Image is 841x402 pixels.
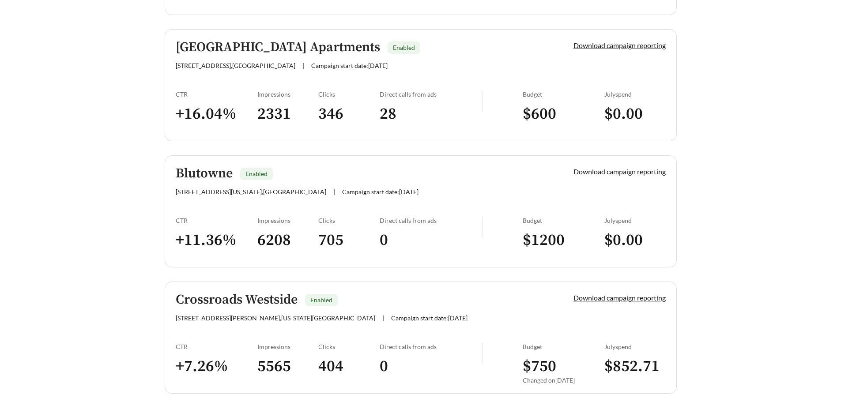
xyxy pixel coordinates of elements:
[523,230,604,250] h3: $ 1200
[257,104,319,124] h3: 2331
[176,188,326,195] span: [STREET_ADDRESS][US_STATE] , [GEOGRAPHIC_DATA]
[604,104,666,124] h3: $ 0.00
[176,357,257,376] h3: + 7.26 %
[165,155,677,267] a: BlutowneEnabled[STREET_ADDRESS][US_STATE],[GEOGRAPHIC_DATA]|Campaign start date:[DATE]Download ca...
[604,357,666,376] h3: $ 852.71
[176,293,298,307] h5: Crossroads Westside
[391,314,468,322] span: Campaign start date: [DATE]
[176,343,257,350] div: CTR
[523,217,604,224] div: Budget
[382,314,384,322] span: |
[380,217,482,224] div: Direct calls from ads
[342,188,419,195] span: Campaign start date: [DATE]
[176,230,257,250] h3: + 11.36 %
[573,293,666,302] a: Download campaign reporting
[318,343,380,350] div: Clicks
[318,230,380,250] h3: 705
[380,357,482,376] h3: 0
[573,41,666,49] a: Download campaign reporting
[380,90,482,98] div: Direct calls from ads
[257,230,319,250] h3: 6208
[176,62,295,69] span: [STREET_ADDRESS] , [GEOGRAPHIC_DATA]
[176,217,257,224] div: CTR
[310,296,332,304] span: Enabled
[257,90,319,98] div: Impressions
[176,314,375,322] span: [STREET_ADDRESS][PERSON_NAME] , [US_STATE][GEOGRAPHIC_DATA]
[482,90,483,112] img: line
[604,90,666,98] div: July spend
[604,230,666,250] h3: $ 0.00
[380,230,482,250] h3: 0
[573,167,666,176] a: Download campaign reporting
[257,357,319,376] h3: 5565
[523,104,604,124] h3: $ 600
[302,62,304,69] span: |
[257,343,319,350] div: Impressions
[604,217,666,224] div: July spend
[318,90,380,98] div: Clicks
[165,282,677,394] a: Crossroads WestsideEnabled[STREET_ADDRESS][PERSON_NAME],[US_STATE][GEOGRAPHIC_DATA]|Campaign star...
[393,44,415,51] span: Enabled
[604,343,666,350] div: July spend
[523,376,604,384] div: Changed on [DATE]
[523,357,604,376] h3: $ 750
[245,170,268,177] span: Enabled
[165,29,677,141] a: [GEOGRAPHIC_DATA] ApartmentsEnabled[STREET_ADDRESS],[GEOGRAPHIC_DATA]|Campaign start date:[DATE]D...
[318,104,380,124] h3: 346
[380,104,482,124] h3: 28
[311,62,388,69] span: Campaign start date: [DATE]
[176,104,257,124] h3: + 16.04 %
[380,343,482,350] div: Direct calls from ads
[482,217,483,238] img: line
[482,343,483,364] img: line
[523,343,604,350] div: Budget
[333,188,335,195] span: |
[318,357,380,376] h3: 404
[176,90,257,98] div: CTR
[318,217,380,224] div: Clicks
[257,217,319,224] div: Impressions
[176,166,233,181] h5: Blutowne
[523,90,604,98] div: Budget
[176,40,380,55] h5: [GEOGRAPHIC_DATA] Apartments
